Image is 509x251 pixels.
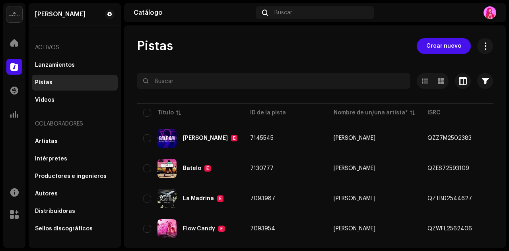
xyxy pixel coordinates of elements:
img: ec1ec622-1454-41f0-8c43-4358fc60b78f [157,159,177,178]
re-m-nav-item: Autores [32,186,118,202]
div: E [217,195,223,202]
img: 02a7c2d3-3c89-4098-b12f-2ff2945c95ee [6,6,22,22]
re-m-nav-item: Videos [32,92,118,108]
div: [PERSON_NAME] [334,226,375,232]
span: Alexa Kayl [334,196,415,201]
span: 7130777 [250,166,274,171]
re-m-nav-item: Distribuidoras [32,203,118,219]
button: Crear nuevo [417,38,471,54]
span: 7145545 [250,135,274,141]
div: Alexa Kayl [35,11,85,17]
re-m-nav-item: Productores e ingenieros [32,168,118,184]
div: Productores e ingenieros [35,173,107,180]
div: Sellos discográficos [35,226,93,232]
span: Alex Kayl [334,226,415,232]
div: Distribuidoras [35,208,75,214]
div: Batelo [183,166,201,171]
div: Pistas [35,79,52,86]
div: Autores [35,191,58,197]
re-a-nav-header: Activos [32,38,118,57]
img: 8821f802-0255-432e-ba87-683d734d399a [157,129,177,148]
span: Pistas [137,38,173,54]
re-a-nav-header: Colaboradores [32,114,118,133]
div: QZES72593109 [427,166,469,171]
div: QZZ7M2502383 [427,135,472,141]
div: Lanzamientos [35,62,75,68]
div: QZTBD2544627 [427,196,472,201]
img: ae469070-4dba-481c-8fc8-ace08554c8b7 [484,6,496,19]
div: Artistas [35,138,58,145]
div: Título [157,109,174,117]
img: 9164cd66-aa78-4efa-9718-9f99d8c34ef6 [157,189,177,208]
div: [PERSON_NAME] [334,135,375,141]
span: 7093954 [250,226,275,232]
re-m-nav-item: Lanzamientos [32,57,118,73]
div: Nombre de un/una artista* [334,109,408,117]
re-m-nav-item: Pistas [32,75,118,91]
div: Catálogo [134,10,253,16]
input: Buscar [137,73,410,89]
re-m-nav-item: Sellos discográficos [32,221,118,237]
div: [PERSON_NAME] [334,196,375,201]
div: QZWFL2562406 [427,226,472,232]
div: E [231,135,237,141]
div: [PERSON_NAME] [334,166,375,171]
span: Alexa Kayl [334,135,415,141]
div: Flow Candy [183,226,215,232]
span: Alexa Kayl [334,166,415,171]
span: Crear nuevo [426,38,461,54]
re-m-nav-item: Intérpretes [32,151,118,167]
div: Videos [35,97,54,103]
span: 7093987 [250,196,275,201]
div: La Madrina [183,196,214,201]
div: Dale Ahí [183,135,228,141]
img: d5b9d803-3c67-41df-8e69-eb194fc7e672 [157,219,177,238]
div: E [218,226,225,232]
div: E [204,165,211,172]
span: Buscar [274,10,292,16]
re-m-nav-item: Artistas [32,133,118,149]
div: Intérpretes [35,156,67,162]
